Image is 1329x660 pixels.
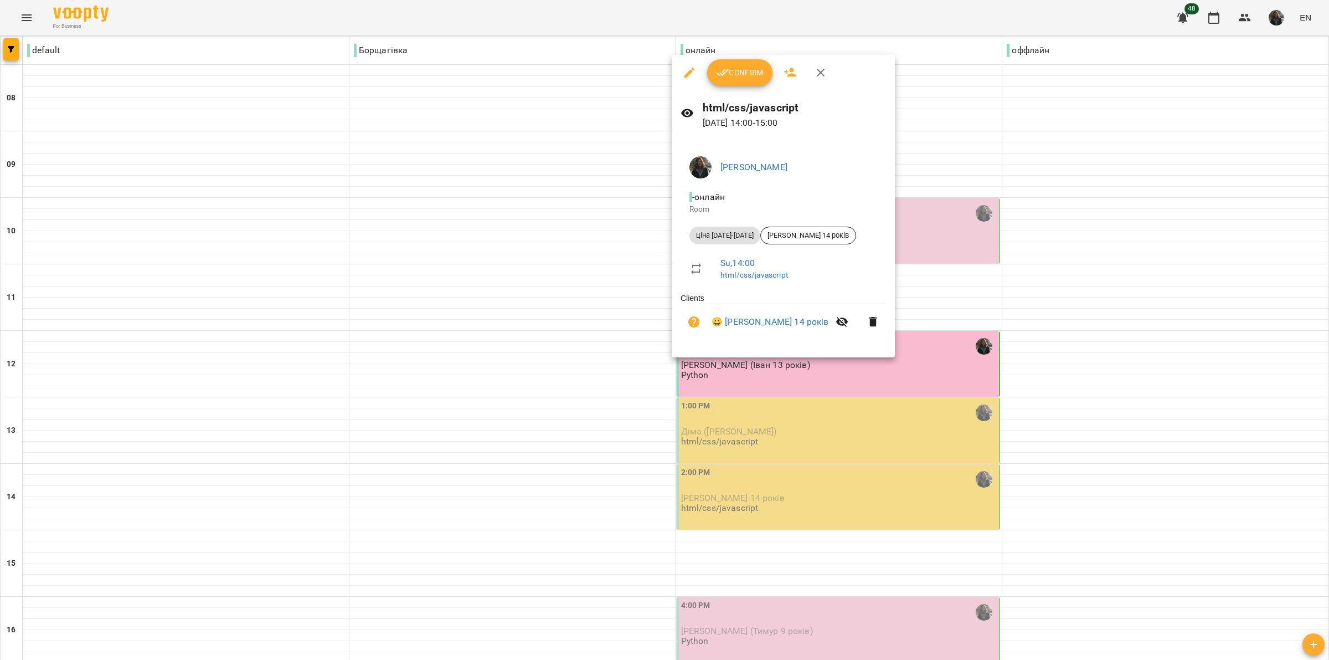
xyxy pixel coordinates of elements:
span: - онлайн [689,192,727,202]
span: Confirm [716,66,764,79]
a: html/css/javascript [720,270,789,279]
span: [PERSON_NAME] 14 років [761,231,856,241]
h6: html/css/javascript [703,99,887,116]
a: 😀 [PERSON_NAME] 14 років [712,315,829,329]
button: Unpaid. Bill the attendance? [681,309,707,335]
p: [DATE] 14:00 - 15:00 [703,116,887,130]
p: Room [689,204,877,215]
div: [PERSON_NAME] 14 років [760,227,856,244]
ul: Clients [681,293,886,344]
img: 33f9a82ed513007d0552af73e02aac8a.jpg [689,156,712,178]
a: Su , 14:00 [720,258,755,268]
span: ціна [DATE]-[DATE] [689,231,760,241]
button: Confirm [707,59,772,86]
a: [PERSON_NAME] [720,162,787,172]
